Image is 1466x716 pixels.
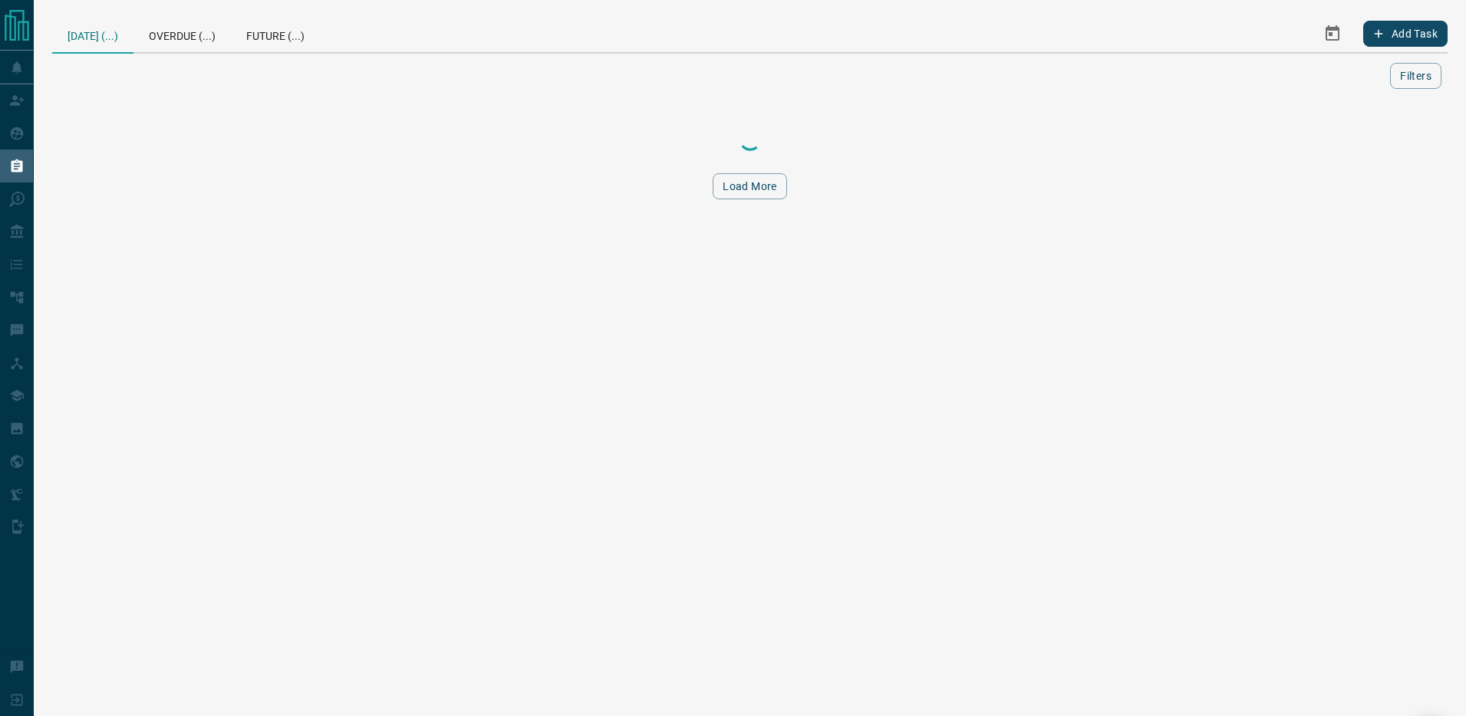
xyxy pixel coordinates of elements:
[52,15,133,54] div: [DATE] (...)
[1390,63,1441,89] button: Filters
[713,173,787,199] button: Load More
[133,15,231,52] div: Overdue (...)
[231,15,320,52] div: Future (...)
[1314,15,1351,52] button: Select Date Range
[1363,21,1448,47] button: Add Task
[674,124,827,155] div: Loading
